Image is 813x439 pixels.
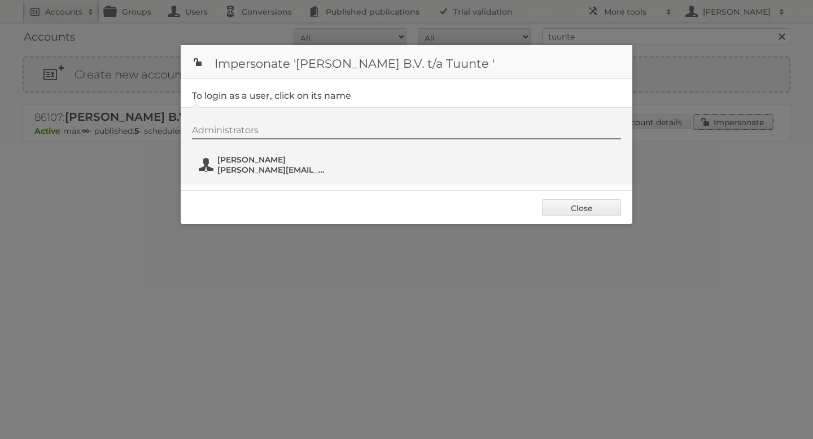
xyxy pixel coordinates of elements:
[198,153,330,176] button: [PERSON_NAME] [PERSON_NAME][EMAIL_ADDRESS][DOMAIN_NAME]
[217,155,327,165] span: [PERSON_NAME]
[192,90,351,101] legend: To login as a user, click on its name
[181,45,632,79] h1: Impersonate '[PERSON_NAME] B.V. t/a Tuunte '
[217,165,327,175] span: [PERSON_NAME][EMAIL_ADDRESS][DOMAIN_NAME]
[542,199,621,216] a: Close
[192,125,621,139] div: Administrators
